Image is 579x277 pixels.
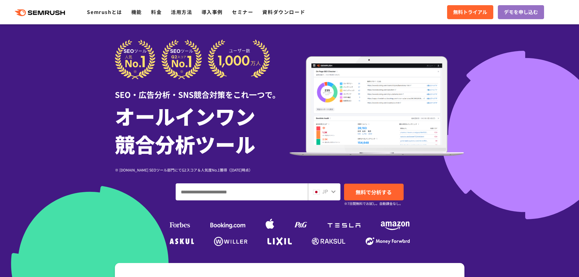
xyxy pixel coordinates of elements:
[171,8,192,16] a: 活用方法
[87,8,122,16] a: Semrushとは
[115,167,290,173] div: ※ [DOMAIN_NAME] SEOツール部門にてG2スコア＆人気度No.1獲得（[DATE]時点）
[322,188,328,195] span: JP
[453,8,487,16] span: 無料トライアル
[232,8,253,16] a: セミナー
[344,201,403,206] small: ※7日間無料でお試し。自動課金なし。
[151,8,162,16] a: 料金
[356,188,392,196] span: 無料で分析する
[498,5,544,19] a: デモを申し込む
[131,8,142,16] a: 機能
[504,8,538,16] span: デモを申し込む
[176,184,308,200] input: ドメイン、キーワードまたはURLを入力してください
[344,184,404,200] a: 無料で分析する
[115,79,290,100] div: SEO・広告分析・SNS競合対策をこれ一つで。
[447,5,493,19] a: 無料トライアル
[262,8,305,16] a: 資料ダウンロード
[202,8,223,16] a: 導入事例
[115,102,290,158] h1: オールインワン 競合分析ツール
